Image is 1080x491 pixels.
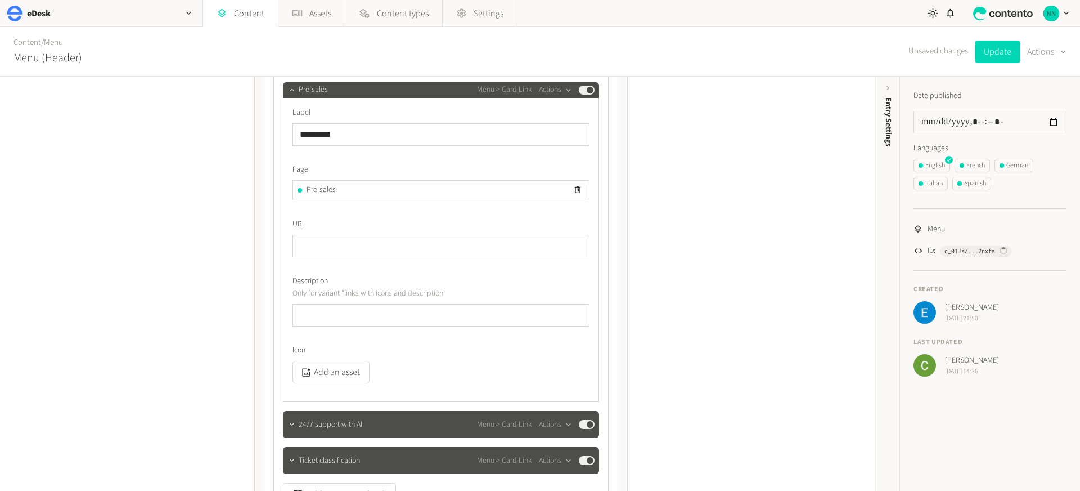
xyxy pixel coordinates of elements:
button: c_01JsZ...2nxfs [940,245,1012,257]
label: Languages [913,142,1066,154]
button: Actions [539,454,572,467]
button: Actions [539,83,572,97]
span: URL [292,218,306,230]
span: [DATE] 14:36 [945,367,999,377]
div: English [919,160,945,171]
button: Actions [539,418,572,431]
img: eDesk [7,6,22,21]
button: English [913,159,950,172]
button: Add an asset [292,361,370,383]
p: Only for variant "links with icons and description" [292,287,548,300]
button: Update [975,41,1020,63]
div: German [1000,160,1028,171]
span: Menu > Card Link [477,455,532,467]
button: German [994,159,1033,172]
a: Content [13,37,41,48]
span: Menu > Card Link [477,419,532,431]
span: Ticket classification [299,455,360,467]
span: [DATE] 21:50 [945,314,999,324]
span: c_01JsZ...2nxfs [944,246,995,256]
span: Icon [292,345,305,356]
span: Content types [377,7,429,20]
button: Spanish [952,177,991,190]
span: Label [292,107,310,119]
h4: Created [913,284,1066,294]
span: Unsaved changes [908,45,968,58]
button: Actions [1027,41,1066,63]
span: Menu [928,224,945,235]
div: Italian [919,178,943,189]
span: ID: [928,245,935,257]
span: [PERSON_NAME] [945,355,999,367]
span: Pre-sales [307,184,336,196]
h4: Last updated [913,337,1066,347]
span: Pre-sales [299,84,328,96]
button: French [955,159,990,172]
a: Menu [44,37,63,48]
img: Chloe Ryan [913,354,936,377]
span: Description [292,275,328,287]
span: 24/7 support with AI [299,419,362,431]
span: Entry Settings [883,97,894,146]
h2: Menu (Header) [13,50,82,66]
img: Emmanuel Retzepter [913,301,936,324]
span: [PERSON_NAME] [945,302,999,314]
button: Italian [913,177,948,190]
label: Date published [913,90,962,102]
img: Nikola Nikolov [1043,6,1059,21]
div: French [960,160,985,171]
span: Menu > Card Link [477,84,532,96]
span: / [41,37,44,48]
h2: eDesk [27,7,51,20]
span: Page [292,164,308,176]
span: Settings [474,7,503,20]
div: Spanish [957,178,986,189]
